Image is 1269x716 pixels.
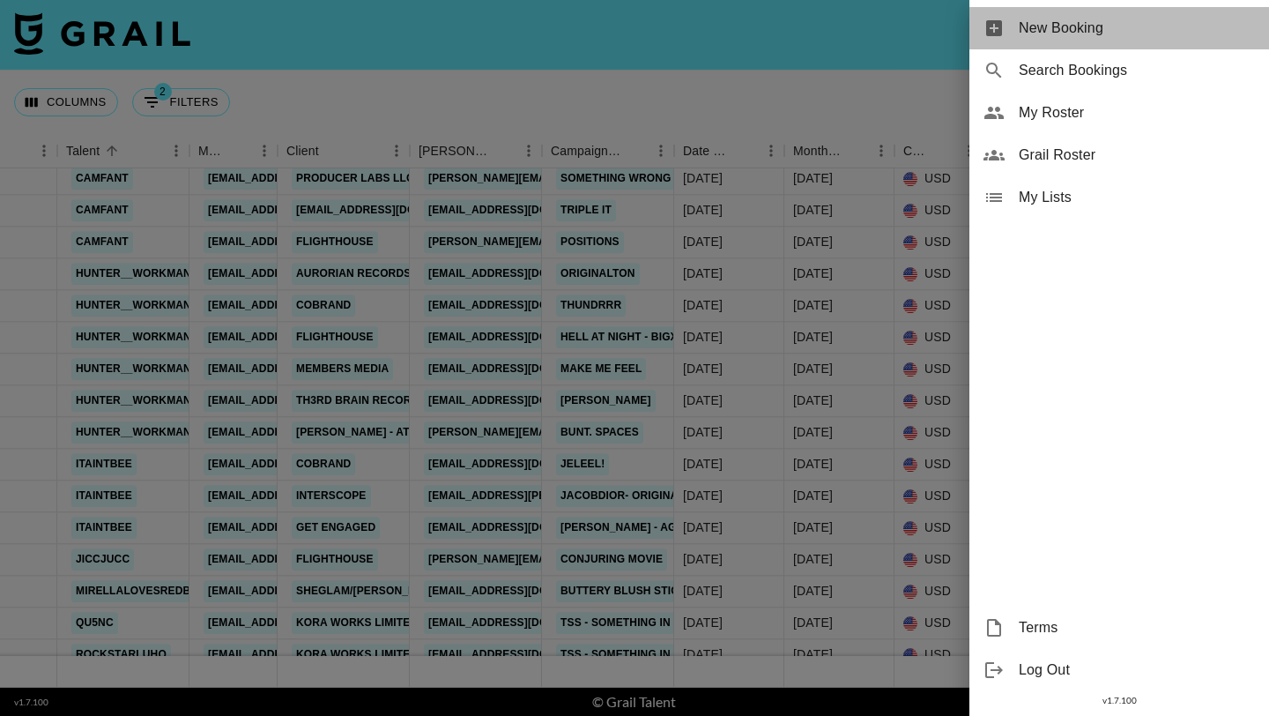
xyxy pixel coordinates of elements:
span: My Lists [1019,187,1255,208]
div: New Booking [969,7,1269,49]
div: Grail Roster [969,134,1269,176]
span: My Roster [1019,102,1255,123]
span: Log Out [1019,660,1255,681]
span: New Booking [1019,18,1255,39]
div: My Roster [969,92,1269,134]
div: My Lists [969,176,1269,219]
div: v 1.7.100 [969,691,1269,710]
div: Terms [969,607,1269,649]
div: Search Bookings [969,49,1269,92]
span: Grail Roster [1019,145,1255,166]
span: Search Bookings [1019,60,1255,81]
span: Terms [1019,617,1255,638]
div: Log Out [969,649,1269,691]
